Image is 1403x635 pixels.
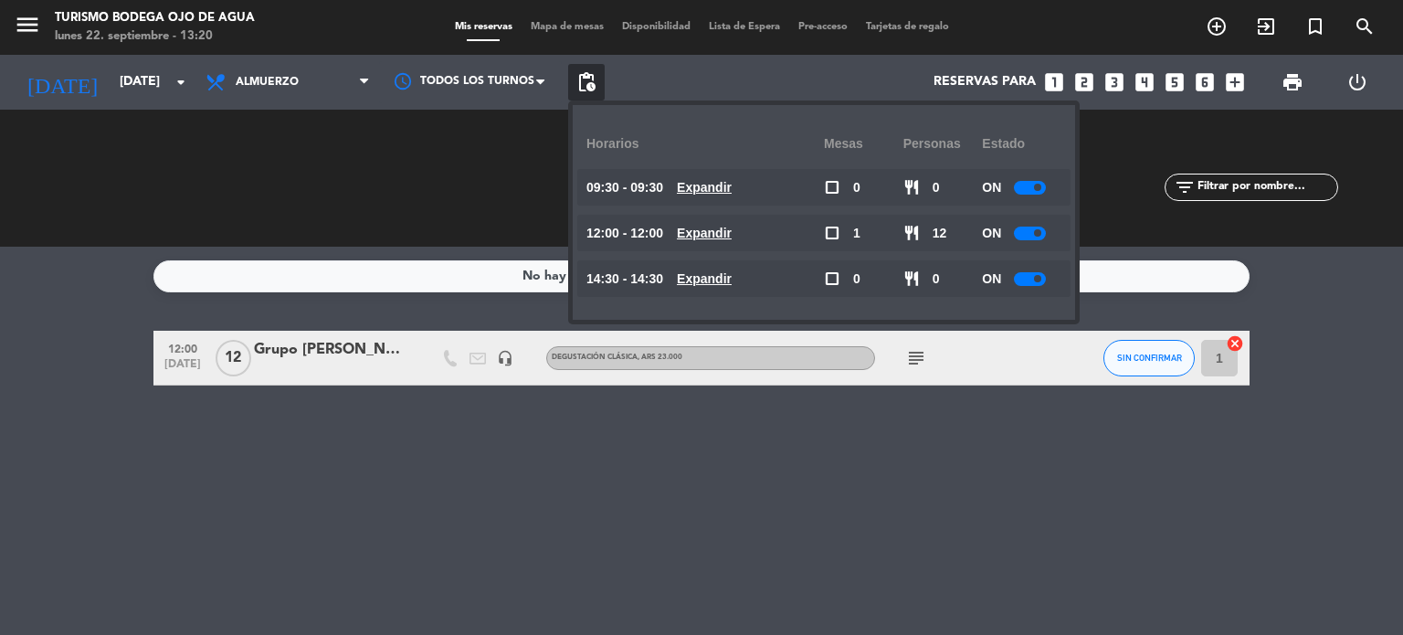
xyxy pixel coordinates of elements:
i: looks_6 [1193,70,1217,94]
i: exit_to_app [1255,16,1277,37]
span: Pre-acceso [789,22,857,32]
i: filter_list [1174,176,1196,198]
div: lunes 22. septiembre - 13:20 [55,27,255,46]
span: ON [982,223,1001,244]
u: Expandir [677,226,732,240]
span: SIN CONFIRMAR [1117,353,1182,363]
input: Filtrar por nombre... [1196,177,1337,197]
span: ON [982,269,1001,290]
span: Almuerzo [236,76,299,89]
i: power_settings_new [1346,71,1368,93]
span: check_box_outline_blank [824,225,840,241]
i: cancel [1226,334,1244,353]
span: check_box_outline_blank [824,179,840,196]
i: menu [14,11,41,38]
span: 09:30 - 09:30 [586,177,663,198]
span: Degustación Clásica [552,354,682,361]
span: restaurant [903,270,920,287]
span: Mapa de mesas [522,22,613,32]
button: menu [14,11,41,45]
span: 1 [853,223,860,244]
span: 0 [933,177,940,198]
i: add_box [1223,70,1247,94]
span: Tarjetas de regalo [857,22,958,32]
span: 12:00 - 12:00 [586,223,663,244]
i: looks_two [1072,70,1096,94]
span: 12 [216,340,251,376]
span: Lista de Espera [700,22,789,32]
i: looks_5 [1163,70,1187,94]
div: Turismo Bodega Ojo de Agua [55,9,255,27]
u: Expandir [677,271,732,286]
i: arrow_drop_down [170,71,192,93]
i: headset_mic [497,350,513,366]
span: 14:30 - 14:30 [586,269,663,290]
span: 0 [933,269,940,290]
i: looks_one [1042,70,1066,94]
i: turned_in_not [1304,16,1326,37]
span: 12:00 [160,337,206,358]
span: Reservas para [934,75,1036,90]
span: , ARS 23.000 [638,354,682,361]
span: 12 [933,223,947,244]
button: SIN CONFIRMAR [1103,340,1195,376]
i: looks_4 [1133,70,1156,94]
span: ON [982,177,1001,198]
span: pending_actions [575,71,597,93]
div: Grupo [PERSON_NAME] Tour (NITES) [254,338,409,362]
span: restaurant [903,179,920,196]
span: Mis reservas [446,22,522,32]
i: subject [905,347,927,369]
span: [DATE] [160,358,206,379]
div: Estado [982,119,1061,169]
span: 0 [853,269,860,290]
span: check_box_outline_blank [824,270,840,287]
span: Disponibilidad [613,22,700,32]
span: 0 [853,177,860,198]
u: Expandir [677,180,732,195]
i: search [1354,16,1376,37]
i: [DATE] [14,62,111,102]
div: Horarios [586,119,824,169]
div: Mesas [824,119,903,169]
div: No hay notas para este servicio. Haz clic para agregar una [522,266,881,287]
span: restaurant [903,225,920,241]
div: LOG OUT [1324,55,1389,110]
span: print [1282,71,1303,93]
i: looks_3 [1102,70,1126,94]
div: personas [903,119,983,169]
i: add_circle_outline [1206,16,1228,37]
